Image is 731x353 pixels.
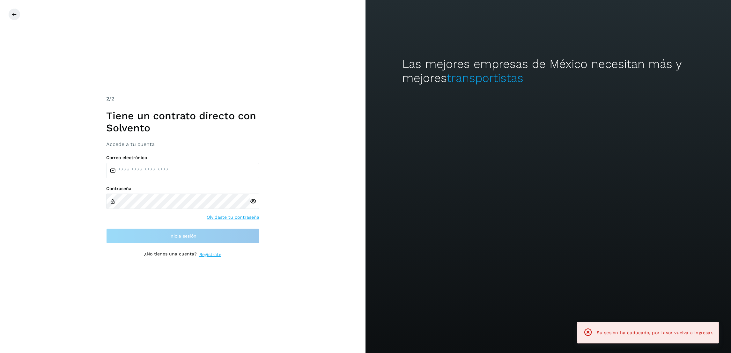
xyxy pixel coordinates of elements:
[106,110,259,134] h1: Tiene un contrato directo con Solvento
[169,234,196,238] span: Inicia sesión
[106,96,109,102] span: 2
[106,155,259,160] label: Correo electrónico
[447,71,523,85] span: transportistas
[402,57,695,85] h2: Las mejores empresas de México necesitan más y mejores
[106,228,259,244] button: Inicia sesión
[106,141,259,147] h3: Accede a tu cuenta
[199,251,221,258] a: Regístrate
[106,95,259,103] div: /2
[597,330,713,335] span: Su sesión ha caducado, por favor vuelva a ingresar.
[106,186,259,191] label: Contraseña
[207,214,259,221] a: Olvidaste tu contraseña
[144,251,197,258] p: ¿No tienes una cuenta?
